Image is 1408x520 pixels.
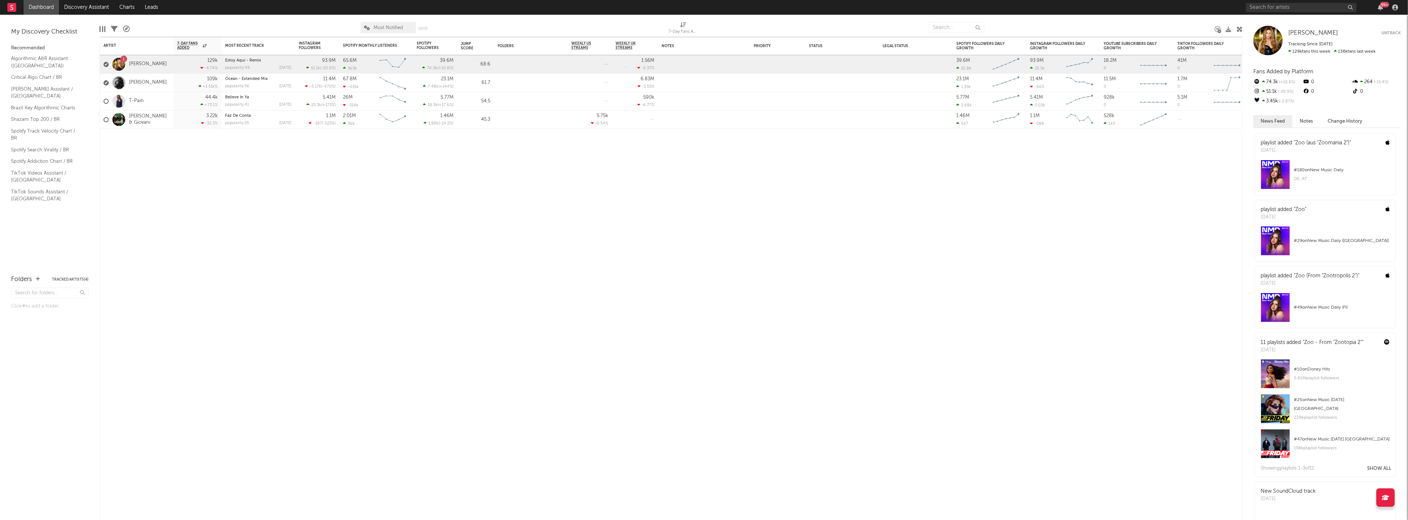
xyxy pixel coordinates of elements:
[225,59,291,63] div: Estoy Aquí - Remix
[123,18,130,40] div: A&R Pipeline
[1373,80,1389,84] span: -15.4 %
[1294,413,1390,422] div: 229k playlist followers
[207,58,218,63] div: 129k
[1255,226,1395,261] a: #29onNew Music Daily ([GEOGRAPHIC_DATA])
[809,44,857,48] div: Status
[1294,435,1390,444] div: # 47 on New Music [DATE] [GEOGRAPHIC_DATA]
[669,28,698,36] div: 7-Day Fans Added (7-Day Fans Added)
[225,77,291,81] div: Ocean - Extended Mix
[343,95,353,100] div: 26M
[1063,110,1096,129] svg: Chart title
[343,43,398,48] div: Spotify Monthly Listeners
[1177,42,1233,50] div: TikTok Followers Daily Growth
[323,122,335,126] span: -523 %
[418,27,428,31] button: Save
[11,275,32,284] div: Folders
[1294,444,1390,453] div: 198k playlist followers
[1288,49,1376,54] span: 136k fans last week
[1261,214,1306,221] div: [DATE]
[1288,49,1330,54] span: 129k fans this week
[423,84,453,89] div: ( )
[323,95,336,100] div: 5.41M
[306,66,336,70] div: ( )
[206,113,218,118] div: 3.22k
[1137,92,1170,110] svg: Chart title
[279,84,291,88] div: [DATE]
[225,59,261,63] a: Estoy Aquí - Remix
[225,77,268,81] a: Ocean - Extended Mix
[441,95,453,100] div: 5.77M
[637,66,654,70] div: -0.37 %
[11,44,88,53] div: Recommended
[376,92,409,110] svg: Chart title
[1255,293,1395,328] a: #49onNew Music Daily (FI)
[461,42,479,50] div: Jump Score
[423,102,453,107] div: ( )
[1177,85,1180,89] div: 0
[1104,58,1117,63] div: 18.2M
[376,55,409,74] svg: Chart title
[1367,466,1391,471] button: Show All
[1177,66,1180,70] div: 0
[641,58,654,63] div: 1.56M
[1261,339,1363,347] div: 11 playlists added
[1255,160,1395,195] a: #180onNew Music DailyDE, AT
[99,18,105,40] div: Edit Columns
[322,58,336,63] div: 93.9M
[225,84,249,88] div: popularity: 56
[1320,115,1370,127] button: Change History
[111,18,118,40] div: Filters
[956,77,969,81] div: 23.1M
[1030,42,1085,50] div: Instagram Followers Daily Growth
[956,58,970,63] div: 39.6M
[1104,85,1106,89] div: 0
[11,288,88,298] input: Search for folders...
[1294,374,1390,383] div: 5.61M playlist followers
[11,73,81,81] a: Critical Algo Chart / BR
[1137,74,1170,92] svg: Chart title
[1294,207,1306,212] a: "Zoo"
[1177,95,1187,100] div: 5.1M
[669,18,698,40] div: 7-Day Fans Added (7-Day Fans Added)
[428,122,439,126] span: 1.88k
[374,25,403,30] span: Most Notified
[225,121,249,125] div: popularity: 35
[1294,303,1390,312] div: # 49 on New Music Daily (FI)
[200,66,218,70] div: -4.74 %
[322,103,335,107] span: +173 %
[754,44,783,48] div: Priority
[199,84,218,89] div: +1.51k %
[343,58,357,63] div: 65.6M
[956,121,968,126] div: 547
[1137,110,1170,129] svg: Chart title
[428,85,438,89] span: 7.48k
[225,43,280,48] div: Most Recent Track
[1261,272,1359,280] div: playlist added
[11,302,88,311] div: Click to add a folder.
[1255,429,1395,464] a: #47onNew Music [DATE] [GEOGRAPHIC_DATA]198kplaylist followers
[129,61,167,67] a: [PERSON_NAME]
[1030,113,1040,118] div: 1.1M
[299,41,325,50] div: Instagram Followers
[461,97,490,106] div: 54.5
[956,103,972,108] div: 2.68k
[309,121,336,126] div: ( )
[310,85,321,89] span: -5.17k
[438,66,452,70] span: +10.8 %
[637,102,654,107] div: -6.77 %
[1253,87,1302,96] div: 51.1k
[11,55,81,70] a: Algorithmic A&R Assistant ([GEOGRAPHIC_DATA])
[200,102,218,107] div: +73.1 %
[1030,103,1045,108] div: 3.03k
[498,44,553,48] div: Folders
[440,122,452,126] span: -14.2 %
[1253,96,1302,106] div: 3.45k
[225,95,249,99] a: Believe In Ya
[662,44,735,48] div: Notes
[883,44,931,48] div: Legal Status
[1278,99,1294,103] span: -2.87 %
[279,121,291,125] div: [DATE]
[1288,42,1332,46] span: Tracking Since: [DATE]
[11,169,81,184] a: TikTok Videos Assistant / [GEOGRAPHIC_DATA]
[1294,365,1390,374] div: # 10 on Disney Hits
